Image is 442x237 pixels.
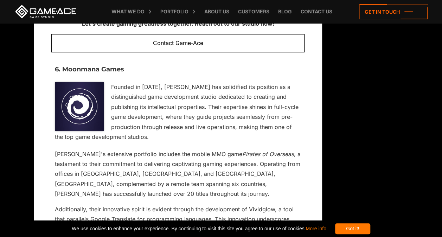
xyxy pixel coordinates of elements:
[335,223,370,234] div: Got it!
[55,149,301,199] p: [PERSON_NAME]'s extensive portfolio includes the mobile MMO game , a testament to their commitmen...
[72,223,326,234] span: We use cookies to enhance your experience. By continuing to visit this site you agree to our use ...
[55,82,104,131] img: Moonmana Games logo
[242,150,294,158] em: Pirates of Overseas
[55,66,301,73] h3: 6. Moonmana Games
[82,20,274,27] strong: Let's create gaming greatness together. Reach out to our studio now!
[51,34,305,52] a: Contact Game-Ace
[306,226,326,231] a: More info
[55,82,301,142] p: Founded in [DATE], [PERSON_NAME] has solidified its position as a distinguished game development ...
[359,4,428,19] a: Get in touch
